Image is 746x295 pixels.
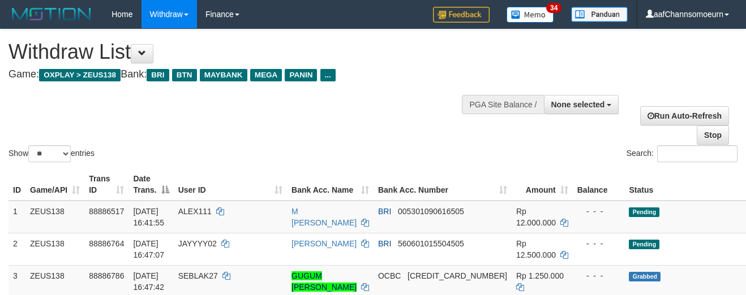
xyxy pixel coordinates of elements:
[291,239,357,248] a: [PERSON_NAME]
[147,69,169,81] span: BRI
[8,201,25,233] td: 1
[573,168,625,201] th: Balance
[577,206,620,217] div: - - -
[577,238,620,249] div: - - -
[551,100,605,109] span: None selected
[544,95,619,114] button: None selected
[133,239,164,259] span: [DATE] 16:47:07
[84,168,128,201] th: Trans ID: activate to sort column ascending
[571,7,628,22] img: panduan.png
[8,41,486,63] h1: Withdraw List
[398,239,464,248] span: Copy 560601015504505 to clipboard
[133,271,164,292] span: [DATE] 16:47:42
[8,233,25,265] td: 2
[287,168,374,201] th: Bank Acc. Name: activate to sort column ascending
[25,233,84,265] td: ZEUS138
[629,272,661,281] span: Grabbed
[629,240,659,249] span: Pending
[89,207,124,216] span: 88886517
[128,168,173,201] th: Date Trans.: activate to sort column descending
[408,271,507,280] span: Copy 693817527163 to clipboard
[627,145,738,162] label: Search:
[629,207,659,217] span: Pending
[320,69,336,81] span: ...
[8,145,95,162] label: Show entries
[433,7,490,23] img: Feedback.jpg
[250,69,282,81] span: MEGA
[398,207,464,216] span: Copy 005301090616505 to clipboard
[657,145,738,162] input: Search:
[8,6,95,23] img: MOTION_logo.png
[8,168,25,201] th: ID
[378,239,391,248] span: BRI
[172,69,197,81] span: BTN
[378,271,401,280] span: OCBC
[39,69,121,81] span: OXPLAY > ZEUS138
[512,168,573,201] th: Amount: activate to sort column ascending
[89,239,124,248] span: 88886764
[374,168,512,201] th: Bank Acc. Number: activate to sort column ascending
[462,95,543,114] div: PGA Site Balance /
[200,69,247,81] span: MAYBANK
[89,271,124,280] span: 88886786
[516,207,556,227] span: Rp 12.000.000
[133,207,164,227] span: [DATE] 16:41:55
[507,7,554,23] img: Button%20Memo.svg
[291,207,357,227] a: M [PERSON_NAME]
[697,125,729,145] a: Stop
[516,239,556,259] span: Rp 12.500.000
[174,168,287,201] th: User ID: activate to sort column ascending
[178,207,212,216] span: ALEX111
[178,239,217,248] span: JAYYYY02
[28,145,71,162] select: Showentries
[25,168,84,201] th: Game/API: activate to sort column ascending
[516,271,564,280] span: Rp 1.250.000
[8,69,486,80] h4: Game: Bank:
[577,270,620,281] div: - - -
[291,271,357,292] a: GUGUM [PERSON_NAME]
[25,201,84,233] td: ZEUS138
[640,106,729,125] a: Run Auto-Refresh
[178,271,218,280] span: SEBLAK27
[546,3,561,13] span: 34
[285,69,317,81] span: PANIN
[378,207,391,216] span: BRI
